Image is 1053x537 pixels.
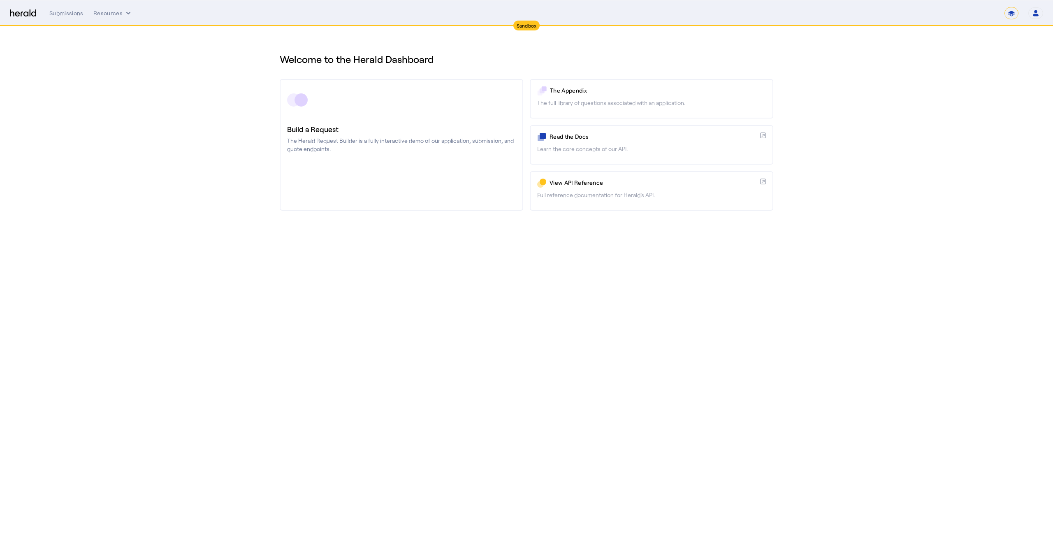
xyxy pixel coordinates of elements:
h1: Welcome to the Herald Dashboard [280,53,773,66]
p: The Herald Request Builder is a fully interactive demo of our application, submission, and quote ... [287,137,516,153]
a: Build a RequestThe Herald Request Builder is a fully interactive demo of our application, submiss... [280,79,523,211]
div: Submissions [49,9,83,17]
p: Full reference documentation for Herald's API. [537,191,766,199]
div: Sandbox [513,21,540,30]
a: View API ReferenceFull reference documentation for Herald's API. [530,171,773,211]
a: The AppendixThe full library of questions associated with an application. [530,79,773,119]
p: The full library of questions associated with an application. [537,99,766,107]
h3: Build a Request [287,123,516,135]
a: Read the DocsLearn the core concepts of our API. [530,125,773,165]
p: View API Reference [550,179,757,187]
img: Herald Logo [10,9,36,17]
p: Read the Docs [550,133,757,141]
p: The Appendix [550,86,766,95]
p: Learn the core concepts of our API. [537,145,766,153]
button: Resources dropdown menu [93,9,132,17]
